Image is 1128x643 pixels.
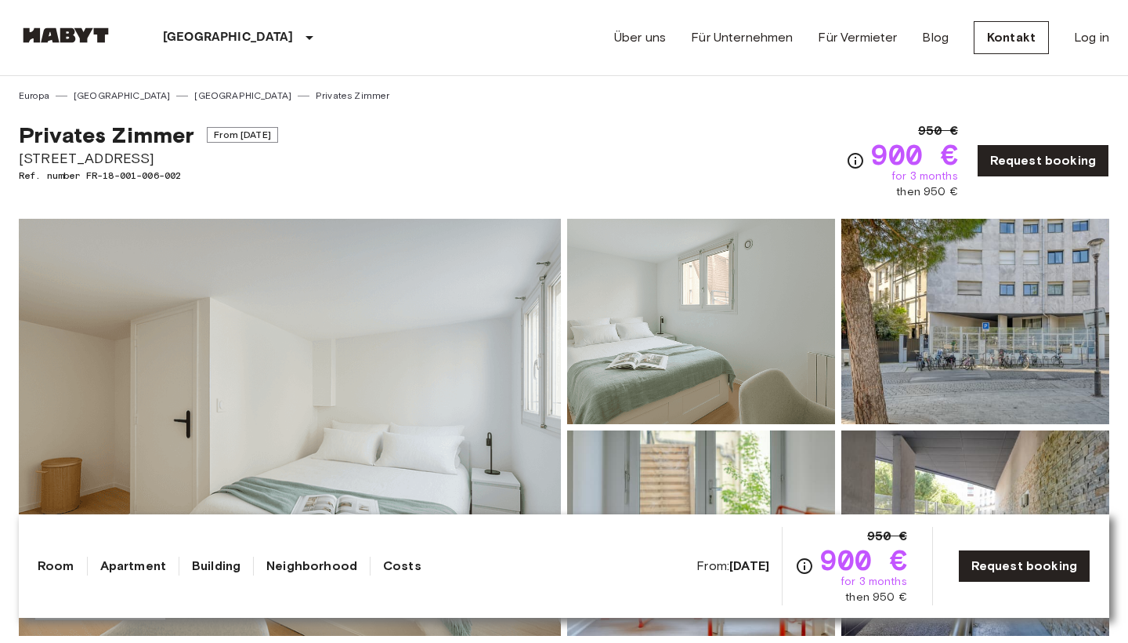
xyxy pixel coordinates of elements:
a: Für Unternehmen [691,28,793,47]
a: Request booking [958,550,1090,583]
span: From: [696,558,769,575]
svg: Check cost overview for full price breakdown. Please note that discounts apply to new joiners onl... [795,557,814,576]
span: then 950 € [845,590,907,605]
a: Privates Zimmer [316,89,389,103]
span: for 3 months [841,574,907,590]
a: Europa [19,89,49,103]
a: Log in [1074,28,1109,47]
span: 900 € [871,140,958,169]
span: From [DATE] [207,127,278,143]
a: Request booking [977,144,1109,177]
span: then 950 € [896,184,958,200]
span: for 3 months [891,169,958,184]
a: Kontakt [974,21,1049,54]
a: Für Vermieter [818,28,897,47]
p: [GEOGRAPHIC_DATA] [163,28,294,47]
span: [STREET_ADDRESS] [19,148,278,169]
img: Picture of unit FR-18-001-006-002 [567,430,835,636]
a: Neighborhood [266,557,357,576]
a: [GEOGRAPHIC_DATA] [194,89,291,103]
span: 950 € [867,527,907,546]
img: Picture of unit FR-18-001-006-002 [841,219,1109,424]
span: Ref. number FR-18-001-006-002 [19,169,278,183]
a: Blog [922,28,949,47]
img: Habyt [19,27,113,43]
img: Picture of unit FR-18-001-006-002 [567,219,835,424]
b: [DATE] [729,558,769,573]
a: Über uns [614,28,666,47]
span: 900 € [820,546,907,574]
a: Apartment [100,557,166,576]
a: Room [38,557,74,576]
a: Building [192,557,240,576]
svg: Check cost overview for full price breakdown. Please note that discounts apply to new joiners onl... [846,151,865,170]
span: Privates Zimmer [19,122,194,148]
img: Picture of unit FR-18-001-006-002 [841,430,1109,636]
a: Costs [383,557,421,576]
span: 950 € [918,122,958,140]
img: Marketing picture of unit FR-18-001-006-002 [19,219,561,636]
a: [GEOGRAPHIC_DATA] [74,89,171,103]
